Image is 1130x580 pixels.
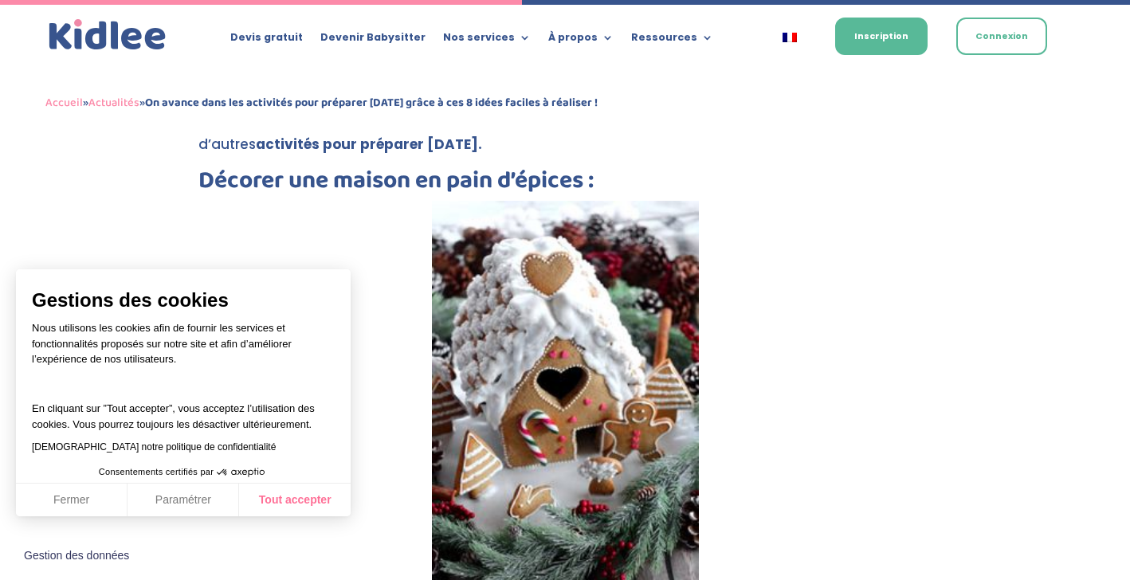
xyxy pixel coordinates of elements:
span: » » [45,93,598,112]
svg: Axeptio [217,449,265,496]
button: Paramétrer [128,484,239,517]
button: Fermer le widget sans consentement [14,539,139,573]
p: Nous utilisons les cookies afin de fournir les services et fonctionnalités proposés sur notre sit... [32,320,335,378]
a: [DEMOGRAPHIC_DATA] notre politique de confidentialité [32,441,276,453]
a: Actualités [88,93,139,112]
span: Consentements certifiés par [99,468,214,476]
span: Gestions des cookies [32,288,335,312]
img: logo_kidlee_bleu [45,16,171,54]
a: Ressources [631,32,713,49]
a: Connexion [956,18,1047,55]
span: Gestion des données [24,549,129,563]
img: Français [783,33,797,42]
a: Inscription [835,18,928,55]
a: Devis gratuit [230,32,303,49]
button: Consentements certifiés par [91,462,276,483]
a: Devenir Babysitter [320,32,426,49]
a: Nos services [443,32,531,49]
a: Kidlee Logo [45,16,171,54]
a: Accueil [45,93,83,112]
button: Tout accepter [239,484,351,517]
strong: On avance dans les activités pour préparer [DATE] grâce à ces 8 idées faciles à réaliser ! [145,93,598,112]
p: En cliquant sur ”Tout accepter”, vous acceptez l’utilisation des cookies. Vous pourrez toujours l... [32,386,335,433]
button: Fermer [16,484,128,517]
a: À propos [548,32,614,49]
strong: Décorer une maison en pain d’épices : [198,162,594,200]
strong: activités pour préparer [DATE]. [256,135,482,154]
